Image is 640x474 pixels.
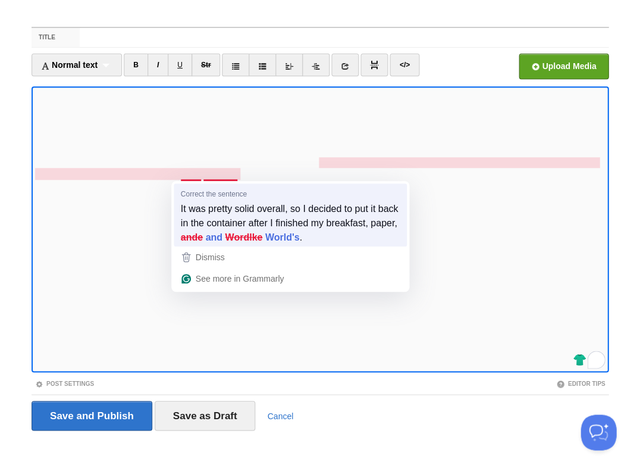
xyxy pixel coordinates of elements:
a: I [148,54,168,76]
a: Editor Tips [556,380,605,386]
input: Save and Publish [32,401,152,431]
a: U [168,54,192,76]
img: pagebreak-icon.png [370,61,378,69]
a: Str [192,54,221,76]
iframe: Help Scout Beacon - Open [581,414,616,450]
input: Save as Draft [155,401,256,431]
a: Cancel [267,411,293,420]
a: </> [390,54,419,76]
label: Title [32,28,80,47]
a: Post Settings [35,380,94,386]
del: Str [201,61,211,69]
span: Normal text [41,60,98,70]
a: B [124,54,148,76]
